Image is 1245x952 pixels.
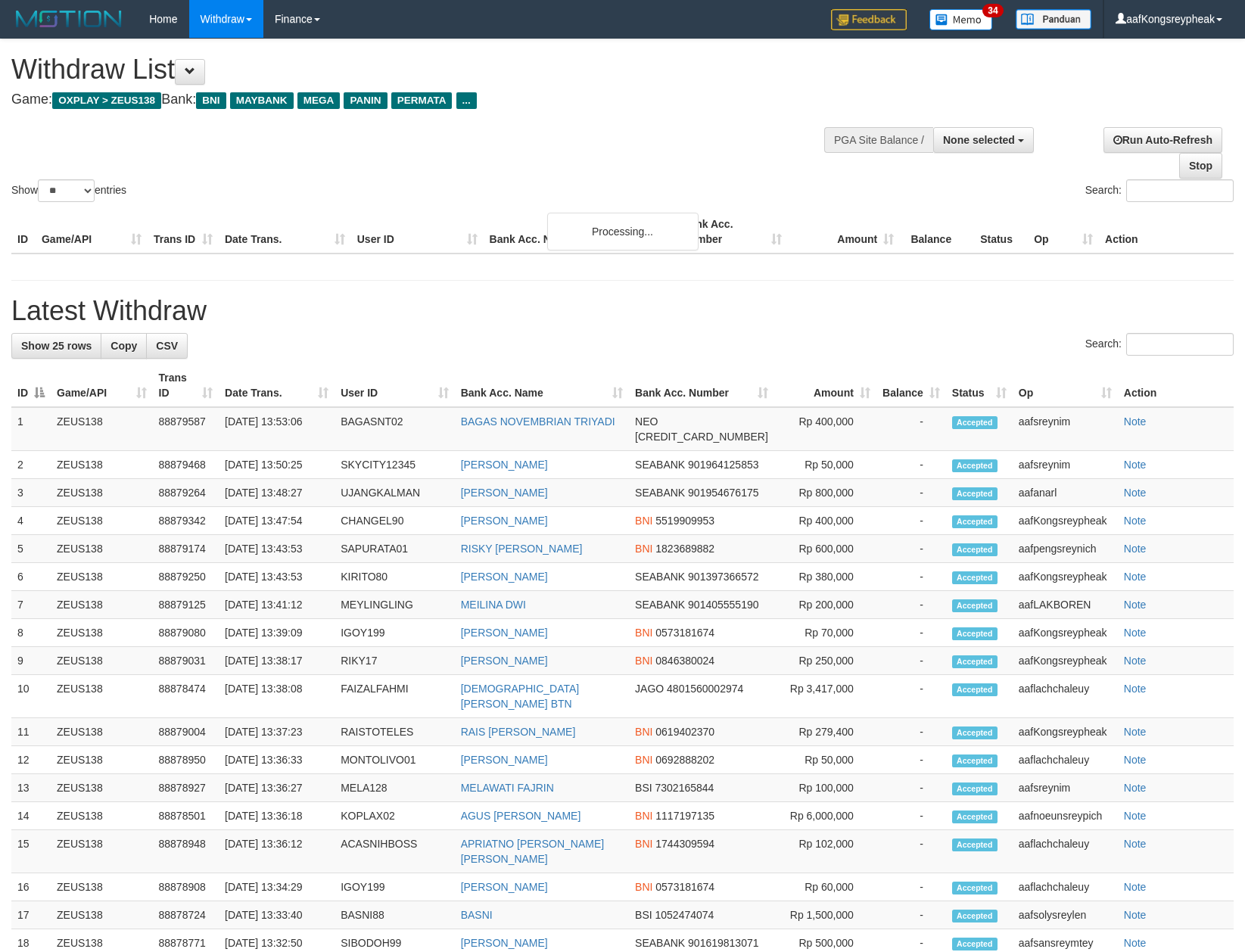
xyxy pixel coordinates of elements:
th: Trans ID: activate to sort column ascending [153,364,219,407]
label: Search: [1085,179,1234,202]
span: Accepted [952,571,998,584]
td: ZEUS138 [51,407,153,451]
span: BNI [635,881,652,893]
a: Note [1124,543,1147,555]
td: 7 [11,591,51,619]
img: MOTION_logo.png [11,8,126,30]
span: Accepted [952,782,998,795]
td: [DATE] 13:34:29 [219,873,335,901]
td: KIRITO80 [335,563,454,591]
td: ZEUS138 [51,535,153,563]
td: UJANGKALMAN [335,479,454,507]
span: Copy 0692888202 to clipboard [655,754,714,766]
td: CHANGEL90 [335,507,454,535]
td: ZEUS138 [51,451,153,479]
span: Copy 0846380024 to clipboard [655,655,714,667]
td: - [876,901,946,929]
td: MELA128 [335,774,454,802]
a: Note [1124,726,1147,738]
a: CSV [146,333,188,359]
th: Action [1099,210,1234,254]
td: aafKongsreypheak [1013,718,1118,746]
th: Amount [788,210,900,254]
input: Search: [1126,333,1234,356]
label: Show entries [11,179,126,202]
th: Date Trans.: activate to sort column ascending [219,364,335,407]
span: PANIN [344,92,387,109]
span: Copy 0573181674 to clipboard [655,881,714,893]
td: ACASNIHBOSS [335,830,454,873]
td: aafKongsreypheak [1013,619,1118,647]
td: ZEUS138 [51,507,153,535]
a: Note [1124,782,1147,794]
span: Accepted [952,487,998,500]
th: Bank Acc. Name: activate to sort column ascending [455,364,629,407]
th: Date Trans. [219,210,351,254]
td: aaflachchaleuy [1013,873,1118,901]
a: Note [1124,415,1147,428]
div: PGA Site Balance / [824,127,933,153]
span: Accepted [952,416,998,429]
td: MEYLINGLING [335,591,454,619]
a: Note [1124,683,1147,695]
a: Note [1124,909,1147,921]
td: - [876,718,946,746]
td: [DATE] 13:33:40 [219,901,335,929]
a: Note [1124,487,1147,499]
td: aafpengsreynich [1013,535,1118,563]
a: [DEMOGRAPHIC_DATA][PERSON_NAME] BTN [461,683,580,710]
td: Rp 100,000 [774,774,876,802]
td: - [876,830,946,873]
td: - [876,675,946,718]
th: ID [11,210,36,254]
td: [DATE] 13:36:27 [219,774,335,802]
a: BASNI [461,909,493,921]
td: 2 [11,451,51,479]
th: Trans ID [148,210,219,254]
td: aafsreynim [1013,407,1118,451]
span: Accepted [952,655,998,668]
td: Rp 60,000 [774,873,876,901]
td: Rp 279,400 [774,718,876,746]
span: CSV [156,340,178,352]
a: [PERSON_NAME] [461,515,548,527]
td: 88878474 [153,675,219,718]
span: Copy 901619813071 to clipboard [688,937,758,949]
th: User ID [351,210,484,254]
td: 88879264 [153,479,219,507]
td: [DATE] 13:36:18 [219,802,335,830]
span: Accepted [952,838,998,851]
span: Accepted [952,938,998,950]
td: Rp 50,000 [774,451,876,479]
td: aaflachchaleuy [1013,830,1118,873]
a: APRIATNO [PERSON_NAME] [PERSON_NAME] [461,838,605,865]
a: BAGAS NOVEMBRIAN TRIYADI [461,415,615,428]
td: 88878724 [153,901,219,929]
td: 16 [11,873,51,901]
td: 4 [11,507,51,535]
span: BNI [635,627,652,639]
td: ZEUS138 [51,901,153,929]
span: SEABANK [635,599,685,611]
a: Note [1124,810,1147,822]
td: - [876,774,946,802]
a: Show 25 rows [11,333,101,359]
td: Rp 102,000 [774,830,876,873]
td: Rp 600,000 [774,535,876,563]
a: Note [1124,627,1147,639]
td: Rp 70,000 [774,619,876,647]
td: 14 [11,802,51,830]
td: 88879031 [153,647,219,675]
a: Note [1124,754,1147,766]
h1: Withdraw List [11,54,815,85]
td: ZEUS138 [51,802,153,830]
td: 88879587 [153,407,219,451]
span: Copy 901397366572 to clipboard [688,571,758,583]
td: aafnoeunsreypich [1013,802,1118,830]
td: IGOY199 [335,873,454,901]
td: 88878950 [153,746,219,774]
span: Accepted [952,627,998,640]
span: ... [456,92,477,109]
th: Action [1118,364,1234,407]
span: Copy 1117197135 to clipboard [655,810,714,822]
